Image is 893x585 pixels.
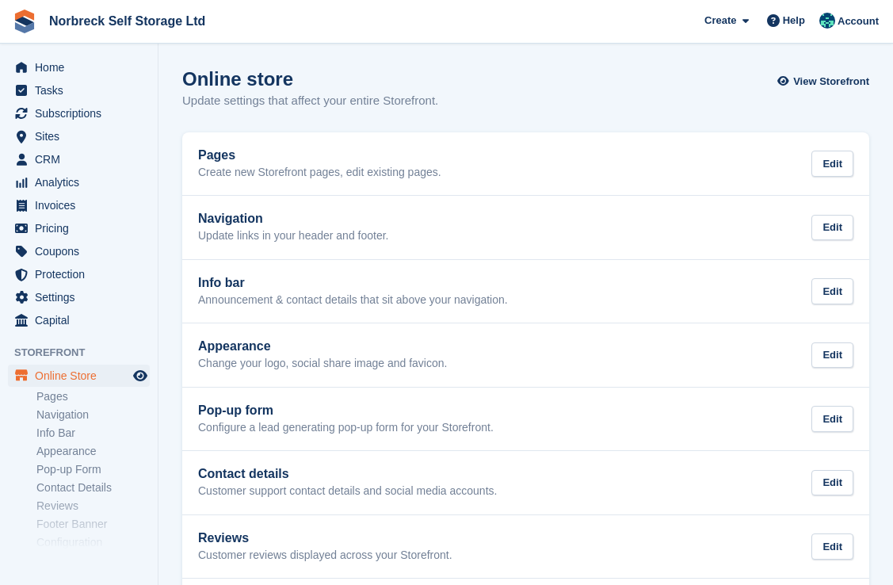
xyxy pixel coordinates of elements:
p: Change your logo, social share image and favicon. [198,357,447,371]
p: Customer support contact details and social media accounts. [198,484,497,499]
h1: Online store [182,68,438,90]
img: stora-icon-8386f47178a22dfd0bd8f6a31ec36ba5ce8667c1dd55bd0f319d3a0aa187defe.svg [13,10,36,33]
a: menu [8,125,150,147]
h2: Navigation [198,212,389,226]
span: Protection [35,263,130,285]
a: Info bar Announcement & contact details that sit above your navigation. Edit [182,260,869,323]
a: Configuration [36,535,150,550]
div: Edit [811,533,853,560]
a: menu [8,263,150,285]
a: menu [8,171,150,193]
h2: Appearance [198,339,447,354]
a: menu [8,309,150,331]
p: Customer reviews displayed across your Storefront. [198,549,452,563]
a: Preview store [131,366,150,385]
a: Norbreck Self Storage Ltd [43,8,212,34]
span: Help [783,13,805,29]
a: Contact Details [36,480,150,495]
h2: Info bar [198,276,508,290]
a: menu [8,102,150,124]
div: Edit [811,342,853,369]
a: Pop-up form Configure a lead generating pop-up form for your Storefront. Edit [182,388,869,451]
p: Update settings that affect your entire Storefront. [182,92,438,110]
a: menu [8,148,150,170]
a: Reviews [36,499,150,514]
h2: Pop-up form [198,403,494,418]
div: Edit [811,470,853,496]
p: Announcement & contact details that sit above your navigation. [198,293,508,308]
img: Sally King [819,13,835,29]
a: Appearance Change your logo, social share image and favicon. Edit [182,323,869,387]
a: Pages [36,389,150,404]
span: CRM [35,148,130,170]
a: Reviews Customer reviews displayed across your Storefront. Edit [182,515,869,579]
span: Sites [35,125,130,147]
span: Online Store [35,365,130,387]
div: Edit [811,215,853,241]
span: Analytics [35,171,130,193]
a: Appearance [36,444,150,459]
a: Contact details Customer support contact details and social media accounts. Edit [182,451,869,514]
a: View Storefront [781,68,869,94]
span: Pricing [35,217,130,239]
div: Edit [811,151,853,177]
h2: Pages [198,148,441,162]
span: View Storefront [793,74,869,90]
span: Coupons [35,240,130,262]
p: Configure a lead generating pop-up form for your Storefront. [198,421,494,435]
a: menu [8,365,150,387]
span: Subscriptions [35,102,130,124]
a: Footer Banner [36,517,150,532]
a: Pop-up Form [36,462,150,477]
a: menu [8,56,150,78]
div: Edit [811,278,853,304]
h2: Reviews [198,531,452,545]
span: Storefront [14,345,158,361]
span: Home [35,56,130,78]
a: Navigation Update links in your header and footer. Edit [182,196,869,259]
h2: Contact details [198,467,497,481]
span: Tasks [35,79,130,101]
span: Account [838,13,879,29]
a: menu [8,217,150,239]
p: Create new Storefront pages, edit existing pages. [198,166,441,180]
p: Update links in your header and footer. [198,229,389,243]
div: Edit [811,406,853,432]
span: Settings [35,286,130,308]
a: menu [8,79,150,101]
a: Pages Create new Storefront pages, edit existing pages. Edit [182,132,869,196]
a: menu [8,286,150,308]
span: Capital [35,309,130,331]
a: menu [8,240,150,262]
a: menu [8,194,150,216]
span: Create [704,13,736,29]
span: Invoices [35,194,130,216]
a: Navigation [36,407,150,422]
a: Info Bar [36,426,150,441]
